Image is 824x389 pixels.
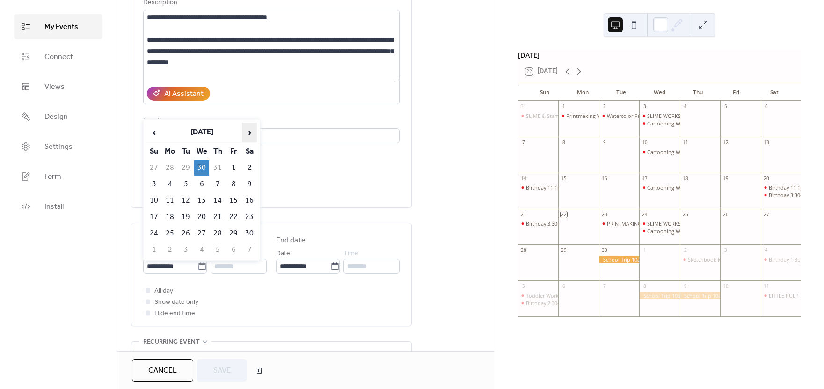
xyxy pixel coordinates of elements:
span: Hide end time [154,308,195,319]
div: 18 [682,175,689,182]
span: ‹ [147,123,161,142]
div: 8 [561,139,567,146]
span: Recurring event [143,337,200,348]
div: SLIME WORKSHOP 10:30am-12:00pm [647,220,735,227]
div: Mon [564,83,602,101]
div: 13 [763,139,770,146]
td: 16 [242,193,257,208]
td: 30 [242,226,257,241]
div: 10 [642,139,648,146]
div: SLIME & Stamping 11:00am-12:30pm [518,112,558,119]
td: 6 [194,176,209,192]
a: Form [14,164,102,189]
span: Show date only [154,297,198,308]
td: 13 [194,193,209,208]
td: 27 [194,226,209,241]
button: AI Assistant [147,87,210,101]
div: Sketchbook Making Workshop 10:30am-12:30pm [688,256,805,263]
span: All day [154,286,173,297]
div: LITTLE PULP RE:OPENING “DOODLE/PIZZA” PARTY [761,292,801,299]
a: My Events [14,14,102,39]
td: 7 [210,176,225,192]
td: 3 [146,176,161,192]
div: Cartooning Workshop 4:30-6:00pm [647,120,731,127]
div: SLIME WORKSHOP 10:30am-12:00pm [647,112,735,119]
div: Birthday 1-3pm [761,256,801,263]
td: 18 [162,209,177,225]
td: 24 [146,226,161,241]
div: 9 [682,283,689,290]
td: 25 [162,226,177,241]
div: SLIME & Stamping 11:00am-12:30pm [526,112,613,119]
div: PRINTMAKING WORKSHOP 10:30am-12:00pm [607,220,715,227]
div: Sun [525,83,564,101]
td: 26 [178,226,193,241]
span: Connect [44,51,73,63]
div: 4 [763,247,770,254]
span: Cancel [148,365,177,376]
td: 30 [194,160,209,176]
th: Tu [178,144,193,159]
div: Cartooning Workshop 4:30-6:00pm [639,120,679,127]
div: PRINTMAKING WORKSHOP 10:30am-12:00pm [599,220,639,227]
div: 24 [642,211,648,218]
div: 14 [520,175,527,182]
div: Tue [602,83,640,101]
td: 4 [194,242,209,257]
span: Form [44,171,61,183]
div: Birthday 2:30-4:30pm [526,300,576,307]
td: 12 [178,193,193,208]
div: 7 [601,283,608,290]
a: Settings [14,134,102,159]
td: 1 [146,242,161,257]
div: 29 [561,247,567,254]
div: 30 [601,247,608,254]
td: 14 [210,193,225,208]
div: Sat [755,83,794,101]
div: SLIME WORKSHOP 10:30am-12:00pm [639,112,679,119]
td: 10 [146,193,161,208]
div: Location [143,116,398,127]
th: We [194,144,209,159]
div: 27 [763,211,770,218]
a: Cancel [132,359,193,382]
div: Birthday 3:30-5:30pm [518,220,558,227]
div: Sketchbook Making Workshop 10:30am-12:30pm [680,256,720,263]
span: › [242,123,256,142]
span: Date [276,248,290,259]
div: 16 [601,175,608,182]
div: School Trip 10am-12pm [639,292,679,299]
a: Install [14,194,102,219]
td: 29 [178,160,193,176]
td: 6 [226,242,241,257]
th: [DATE] [162,123,241,143]
div: 20 [763,175,770,182]
div: Cartooning Workshop 4:30-6:00pm [647,148,731,155]
div: 3 [722,247,729,254]
div: Birthday 3:30-5:30pm [761,191,801,198]
div: Birthday 11-1pm [526,184,565,191]
div: 6 [561,283,567,290]
td: 21 [210,209,225,225]
td: 4 [162,176,177,192]
td: 1 [226,160,241,176]
td: 20 [194,209,209,225]
div: 3 [642,103,648,110]
div: 4 [682,103,689,110]
td: 2 [242,160,257,176]
td: 5 [210,242,225,257]
td: 8 [226,176,241,192]
div: Wed [640,83,678,101]
div: Birthday 11-1pm [761,184,801,191]
div: School Trip 10am-12pm [599,256,639,263]
div: 6 [763,103,770,110]
div: Birthday 3:30-5:30pm [526,220,576,227]
div: Birthday 1-3pm [769,256,805,263]
div: Toddler Workshop 9:30-11:00am [518,292,558,299]
div: SLIME WORKSHOP 10:30am-12:00pm [639,220,679,227]
td: 11 [162,193,177,208]
div: 17 [642,175,648,182]
div: 2 [682,247,689,254]
div: 11 [763,283,770,290]
div: 26 [722,211,729,218]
